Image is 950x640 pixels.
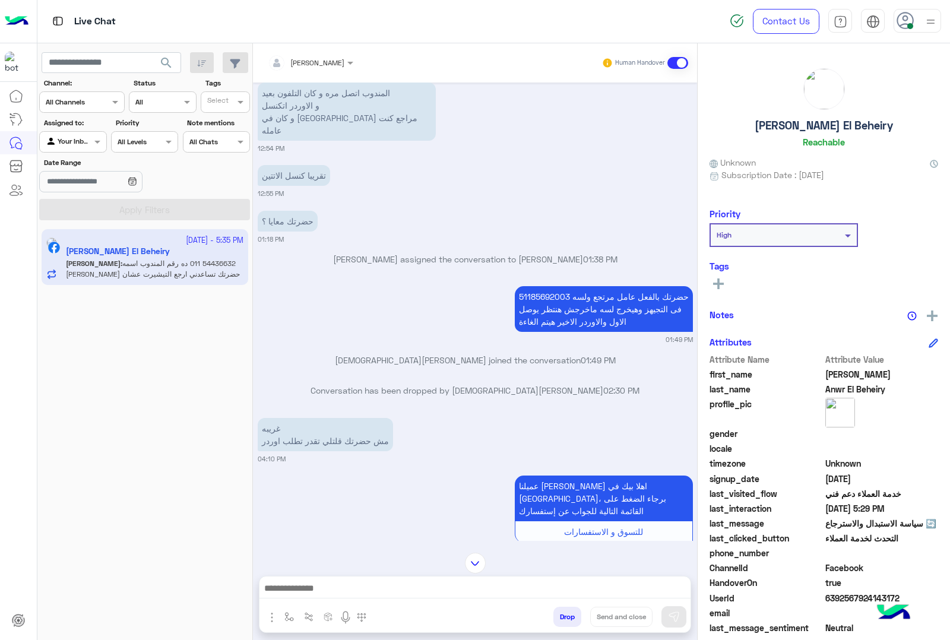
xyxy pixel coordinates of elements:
[825,427,939,440] span: null
[50,14,65,28] img: tab
[134,78,195,88] label: Status
[710,398,823,425] span: profile_pic
[710,562,823,574] span: ChannelId
[825,607,939,619] span: null
[710,309,734,320] h6: Notes
[290,58,344,67] span: [PERSON_NAME]
[710,517,823,530] span: last_message
[866,15,880,28] img: tab
[825,502,939,515] span: 2025-09-24T14:29:02.239Z
[5,52,26,73] img: 713415422032625
[825,473,939,485] span: 2025-07-25T21:24:17.728Z
[258,418,393,451] p: 17/9/2025, 4:10 PM
[828,9,852,34] a: tab
[710,592,823,604] span: UserId
[710,457,823,470] span: timezone
[825,592,939,604] span: 6392567924143172
[258,454,286,464] small: 04:10 PM
[258,189,284,198] small: 12:55 PM
[116,118,177,128] label: Priority
[187,118,248,128] label: Note mentions
[280,607,299,626] button: select flow
[44,157,177,168] label: Date Range
[825,562,939,574] span: 0
[710,487,823,500] span: last_visited_flow
[755,119,893,132] h5: [PERSON_NAME] El Beheiry
[923,14,938,29] img: profile
[710,368,823,381] span: first_name
[730,14,744,28] img: spinner
[205,95,229,109] div: Select
[803,137,845,147] h6: Reachable
[357,613,366,622] img: make a call
[324,612,333,622] img: create order
[299,607,319,626] button: Trigger scenario
[615,58,665,68] small: Human Handover
[825,487,939,500] span: خدمة العملاء دعم فني
[804,69,844,109] img: picture
[825,442,939,455] span: null
[205,78,249,88] label: Tags
[753,9,819,34] a: Contact Us
[825,576,939,589] span: true
[319,607,338,626] button: create order
[583,254,617,264] span: 01:38 PM
[338,610,353,625] img: send voice note
[44,78,123,88] label: Channel:
[265,610,279,625] img: send attachment
[74,14,116,30] p: Live Chat
[603,385,639,395] span: 02:30 PM
[834,15,847,28] img: tab
[710,622,823,634] span: last_message_sentiment
[258,384,693,397] p: Conversation has been dropped by [DEMOGRAPHIC_DATA][PERSON_NAME]
[258,144,284,153] small: 12:54 PM
[258,83,436,141] p: 17/9/2025, 12:54 PM
[515,476,693,521] p: 17/9/2025, 4:10 PM
[825,398,855,427] img: picture
[825,383,939,395] span: Anwr El Beheiry
[564,527,643,537] span: للتسوق و الاستفسارات
[710,383,823,395] span: last_name
[825,547,939,559] span: null
[710,337,752,347] h6: Attributes
[710,427,823,440] span: gender
[515,286,693,332] p: 17/9/2025, 1:49 PM
[907,311,917,321] img: notes
[721,169,824,181] span: Subscription Date : [DATE]
[710,442,823,455] span: locale
[710,208,740,219] h6: Priority
[258,165,330,186] p: 17/9/2025, 12:55 PM
[304,612,313,622] img: Trigger scenario
[159,56,173,70] span: search
[710,576,823,589] span: HandoverOn
[668,611,680,623] img: send message
[258,354,693,366] p: [DEMOGRAPHIC_DATA][PERSON_NAME] joined the conversation
[710,502,823,515] span: last_interaction
[152,52,181,78] button: search
[258,211,318,232] p: 17/9/2025, 1:18 PM
[553,607,581,627] button: Drop
[873,593,914,634] img: hulul-logo.png
[258,235,284,244] small: 01:18 PM
[258,253,693,265] p: [PERSON_NAME] assigned the conversation to [PERSON_NAME]
[825,368,939,381] span: Mahmoud
[44,118,105,128] label: Assigned to:
[710,607,823,619] span: email
[710,156,756,169] span: Unknown
[39,199,250,220] button: Apply Filters
[590,607,653,627] button: Send and close
[825,532,939,544] span: التحدث لخدمة العملاء
[710,353,823,366] span: Attribute Name
[825,457,939,470] span: Unknown
[666,335,693,344] small: 01:49 PM
[581,355,616,365] span: 01:49 PM
[5,9,28,34] img: Logo
[710,532,823,544] span: last_clicked_button
[825,622,939,634] span: 0
[825,353,939,366] span: Attribute Value
[465,553,486,574] img: scroll
[284,612,294,622] img: select flow
[927,311,938,321] img: add
[825,517,939,530] span: 🔄 سياسة الاستبدال والاسترجاع
[710,261,938,271] h6: Tags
